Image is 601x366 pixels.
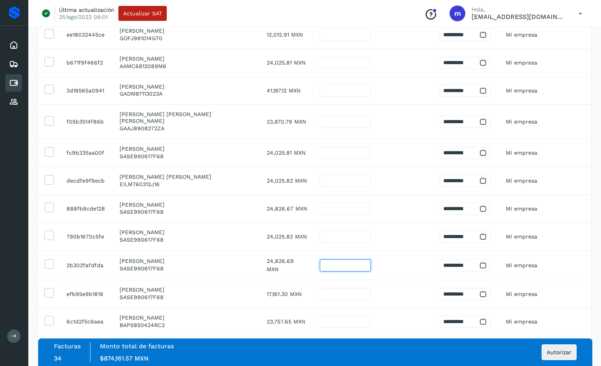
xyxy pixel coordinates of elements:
[260,21,313,49] td: 12,012.91 MXN
[120,258,254,264] p: EDUARDO SALDIVAR SOLIS
[260,280,313,308] td: 17,161.30 MXN
[120,146,254,152] p: EDUARDO SALDIVAR SOLIS
[6,37,22,54] div: Inicio
[506,291,537,297] span: Mi empresa
[59,13,108,20] p: 25/ago/2023 08:01
[120,181,160,187] span: EILM760312J16
[120,174,254,180] p: MUNIR AMIN ELDIN DE LEON
[120,314,254,321] p: SAMANTHA BARCENAS PONCE
[123,11,162,16] span: Actualizar SAT
[472,13,566,20] p: macosta@avetransportes.com
[120,153,164,159] span: SASE990617F68
[260,49,313,77] td: 24,025.81 MXN
[120,322,165,328] span: BAPS850424RC2
[6,74,22,92] div: Cuentas por pagar
[260,336,313,364] td: 20,593.56 MXN
[506,262,537,268] span: Mi empresa
[100,355,149,362] span: $874,161.57 MXN
[547,349,572,355] span: Autorizar
[59,6,114,13] p: Última actualización
[120,35,162,41] span: GOFJ981014GT0
[506,87,537,94] span: Mi empresa
[120,287,254,293] p: EDUARDO SALDIVAR SOLIS
[260,223,313,251] td: 24,025.82 MXN
[120,265,164,272] span: SASE990617F68
[120,201,254,208] p: EDUARDO SALDIVAR SOLIS
[120,55,254,62] p: CARLOS ALCANTAR MORALES
[6,55,22,73] div: Embarques
[66,59,103,66] span: b1c94f2f-ae75-4909-83fb-b671f9f466f2
[506,150,537,156] span: Mi empresa
[120,294,164,300] span: SASE990617F68
[506,205,537,212] span: Mi empresa
[66,291,103,297] span: 704f702e-a15b-4cba-baab-efb95e9b1816
[66,177,105,184] span: 8ac0025e-e477-4f6c-94c8-decdfe9f9ecb
[118,6,167,21] button: Actualizar SAT
[66,31,105,38] span: b937d068-60f1-4c82-88c9-ee18032445ce
[260,139,313,167] td: 24,025.81 MXN
[120,237,164,243] span: SASE990617F68
[100,342,174,350] label: Monto total de facturas
[506,318,537,325] span: Mi empresa
[6,93,22,111] div: Proveedores
[66,262,103,268] span: 7b36169e-bfbf-4926-8162-2b302fafdfda
[260,308,313,336] td: 23,757.65 MXN
[120,83,254,90] p: MARCOS GARFIAS DELGADO
[66,118,104,125] span: ad8ed2d5-9c08-4042-a78e-f05b3514f86b
[66,318,103,325] span: 6b0c4089-9529-4d27-a379-6c1d2f5c6aea
[506,59,537,66] span: Mi empresa
[120,111,254,124] p: JESUS ARMANDO GARCIA AGUILAR
[120,125,164,131] span: GAAJ8908272ZA
[260,105,313,139] td: 23,870.79 MXN
[120,209,164,215] span: SASE990617F68
[120,63,166,69] span: AAMC6812089M6
[260,251,313,280] td: 24,826.69 MXN
[120,229,254,236] p: EDUARDO SALDIVAR SOLIS
[472,6,566,13] p: Hola,
[260,167,313,195] td: 24,025.82 MXN
[120,28,254,34] p: JACQUELINE GONZALEZ FERNANDEZ
[506,118,537,125] span: Mi empresa
[506,31,537,38] span: Mi empresa
[260,195,313,223] td: 24,826.67 MXN
[506,177,537,184] span: Mi empresa
[66,150,104,156] span: 9a506a66-375b-437b-ab61-fc9b335aa00f
[66,87,104,94] span: aebd67e4-406f-42b8-8290-3d18565a0941
[66,205,105,212] span: 8820d6f7-cb7b-40a6-8457-888fb8cde128
[260,77,313,105] td: 41,187.12 MXN
[66,233,104,240] span: 804c572b-15da-4dcf-b8bd-790b1670c5fe
[120,91,162,97] span: GADM87113023A
[54,342,81,350] label: Facturas
[506,233,537,240] span: Mi empresa
[542,344,577,360] button: Autorizar
[54,355,61,362] span: 34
